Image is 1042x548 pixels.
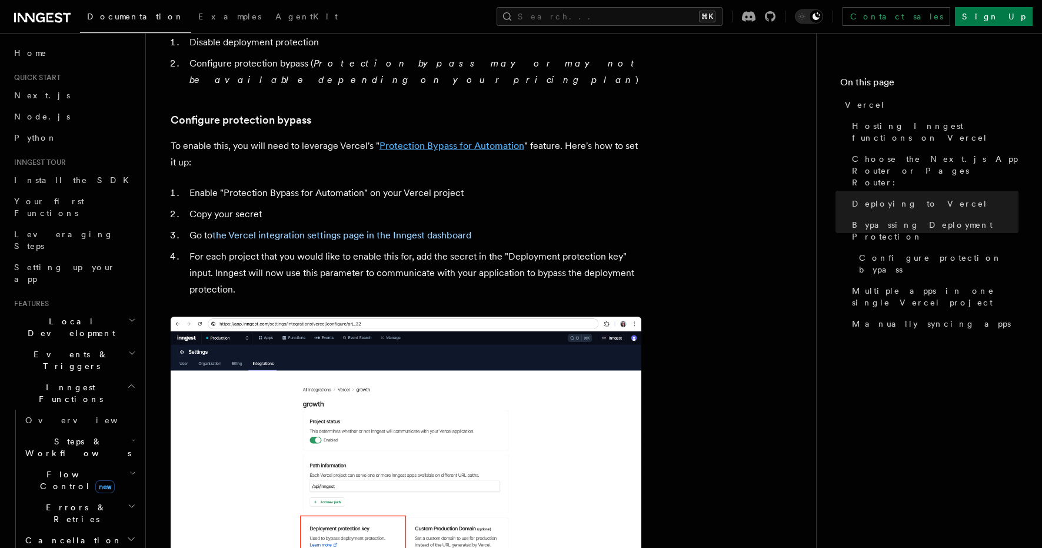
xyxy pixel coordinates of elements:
[21,497,138,530] button: Errors & Retries
[186,206,641,222] li: Copy your secret
[847,280,1018,313] a: Multiple apps in one single Vercel project
[845,99,885,111] span: Vercel
[852,153,1018,188] span: Choose the Next.js App Router or Pages Router:
[21,431,138,464] button: Steps & Workflows
[852,285,1018,308] span: Multiple apps in one single Vercel project
[80,4,191,33] a: Documentation
[9,348,128,372] span: Events & Triggers
[87,12,184,21] span: Documentation
[847,148,1018,193] a: Choose the Next.js App Router or Pages Router:
[843,7,950,26] a: Contact sales
[186,248,641,298] li: For each project that you would like to enable this for, add the secret in the "Deployment protec...
[497,7,723,26] button: Search...⌘K
[9,170,138,191] a: Install the SDK
[14,230,114,251] span: Leveraging Steps
[14,112,70,121] span: Node.js
[9,344,138,377] button: Events & Triggers
[847,313,1018,334] a: Manually syncing apps
[9,311,138,344] button: Local Development
[9,315,128,339] span: Local Development
[212,230,471,241] a: the Vercel integration settings page in the Inngest dashboard
[186,227,641,244] li: Go to
[9,106,138,127] a: Node.js
[9,257,138,290] a: Setting up your app
[9,224,138,257] a: Leveraging Steps
[191,4,268,32] a: Examples
[852,120,1018,144] span: Hosting Inngest functions on Vercel
[9,191,138,224] a: Your first Functions
[840,75,1018,94] h4: On this page
[21,469,129,492] span: Flow Control
[171,138,641,171] p: To enable this, you will need to leverage Vercel's " " feature. Here's how to set it up:
[9,377,138,410] button: Inngest Functions
[21,501,128,525] span: Errors & Retries
[854,247,1018,280] a: Configure protection bypass
[171,112,311,128] a: Configure protection bypass
[186,185,641,201] li: Enable "Protection Bypass for Automation" on your Vercel project
[268,4,345,32] a: AgentKit
[189,58,640,85] em: Protection bypass may or may not be available depending on your pricing plan
[9,127,138,148] a: Python
[14,175,136,185] span: Install the SDK
[9,158,66,167] span: Inngest tour
[186,55,641,88] li: Configure protection bypass ( )
[9,42,138,64] a: Home
[9,85,138,106] a: Next.js
[847,214,1018,247] a: Bypassing Deployment Protection
[95,480,115,493] span: new
[186,34,641,51] li: Disable deployment protection
[21,436,131,459] span: Steps & Workflows
[9,299,49,308] span: Features
[847,193,1018,214] a: Deploying to Vercel
[198,12,261,21] span: Examples
[955,7,1033,26] a: Sign Up
[852,219,1018,243] span: Bypassing Deployment Protection
[852,318,1011,330] span: Manually syncing apps
[9,381,127,405] span: Inngest Functions
[9,73,61,82] span: Quick start
[21,410,138,431] a: Overview
[847,115,1018,148] a: Hosting Inngest functions on Vercel
[379,140,524,151] a: Protection Bypass for Automation
[25,416,147,425] span: Overview
[859,252,1018,275] span: Configure protection bypass
[14,91,70,100] span: Next.js
[699,11,715,22] kbd: ⌘K
[852,198,988,210] span: Deploying to Vercel
[14,133,57,142] span: Python
[21,534,122,546] span: Cancellation
[14,47,47,59] span: Home
[21,464,138,497] button: Flow Controlnew
[795,9,823,24] button: Toggle dark mode
[14,263,115,284] span: Setting up your app
[840,94,1018,115] a: Vercel
[275,12,338,21] span: AgentKit
[14,197,84,218] span: Your first Functions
